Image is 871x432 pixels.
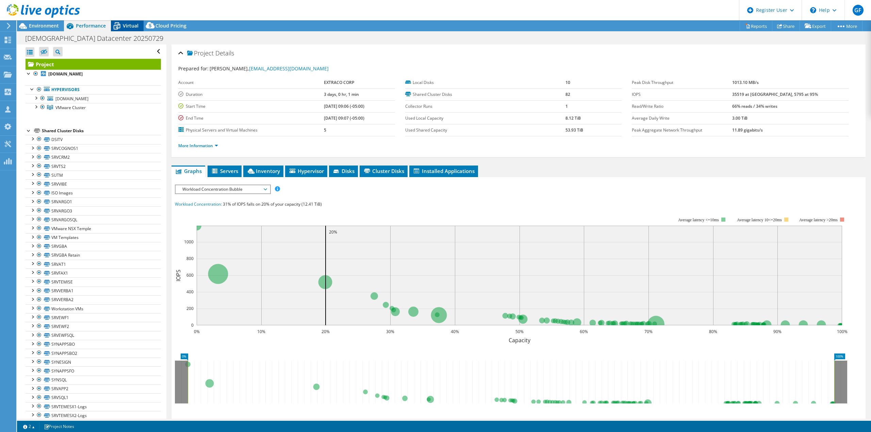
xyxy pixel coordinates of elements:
[810,7,816,13] svg: \n
[178,115,324,122] label: End Time
[632,127,732,134] label: Peak Aggregate Network Throughput
[26,260,161,269] a: SRVAT1
[26,189,161,197] a: ISO Images
[223,201,322,207] span: 31% of IOPS falls on 20% of your capacity (12.41 TiB)
[26,393,161,402] a: SRVSQL1
[26,233,161,242] a: VM Templates
[186,289,194,295] text: 400
[210,65,329,72] span: [PERSON_NAME],
[324,103,364,109] b: [DATE] 09:06 (-05:00)
[565,103,568,109] b: 1
[249,65,329,72] a: [EMAIL_ADDRESS][DOMAIN_NAME]
[178,91,324,98] label: Duration
[178,65,209,72] label: Prepared for:
[186,256,194,261] text: 800
[26,322,161,331] a: SRVEWF2
[732,115,747,121] b: 3.00 TiB
[405,127,565,134] label: Used Shared Capacity
[178,103,324,110] label: Start Time
[191,322,194,328] text: 0
[732,127,763,133] b: 11.89 gigabits/s
[644,329,653,334] text: 70%
[451,329,459,334] text: 40%
[42,127,161,135] div: Shared Cluster Disks
[837,329,848,334] text: 100%
[211,168,238,174] span: Servers
[26,366,161,375] a: SYNAPPSFO
[178,143,218,149] a: More Information
[405,115,565,122] label: Used Local Capacity
[565,127,583,133] b: 53.93 TiB
[26,197,161,206] a: SRVARGO1
[123,22,138,29] span: Virtual
[26,103,161,112] a: VMware Cluster
[178,79,324,86] label: Account
[413,168,475,174] span: Installed Applications
[26,206,161,215] a: SRVARGO3
[26,340,161,349] a: SYNAPPSBO
[175,270,182,281] text: IOPS
[831,21,862,31] a: More
[405,79,565,86] label: Local Disks
[39,422,79,431] a: Project Notes
[632,115,732,122] label: Average Daily Write
[580,329,588,334] text: 60%
[215,49,234,57] span: Details
[405,103,565,110] label: Collector Runs
[853,5,864,16] span: GF
[55,105,86,110] span: VMware Cluster
[48,71,83,77] b: [DOMAIN_NAME]
[678,218,719,222] tspan: Average latency <=10ms
[22,35,174,42] h1: [DEMOGRAPHIC_DATA] Datacenter 20250729
[26,313,161,322] a: SRVEWF1
[186,306,194,311] text: 200
[732,91,818,97] b: 35519 at [GEOGRAPHIC_DATA], 5795 at 95%
[257,329,265,334] text: 10%
[26,215,161,224] a: SRVARGOSQL
[26,358,161,366] a: SYNESIGN
[329,229,337,235] text: 20%
[515,329,524,334] text: 50%
[324,91,359,97] b: 3 days, 0 hr, 1 min
[26,384,161,393] a: SRVAPP2
[26,179,161,188] a: SRVVIBE
[26,277,161,286] a: SRVTEMISE
[194,329,200,334] text: 0%
[26,224,161,233] a: VMware NSX Temple
[632,91,732,98] label: IOPS
[179,185,266,193] span: Workload Concentration Bubble
[26,59,161,70] a: Project
[76,22,106,29] span: Performance
[565,91,570,97] b: 82
[386,329,394,334] text: 30%
[247,168,280,174] span: Inventory
[26,304,161,313] a: Workstation VMs
[509,336,531,344] text: Capacity
[565,80,570,85] b: 10
[26,94,161,103] a: [DOMAIN_NAME]
[26,85,161,94] a: Hypervisors
[709,329,717,334] text: 80%
[405,91,565,98] label: Shared Cluster Disks
[363,168,404,174] span: Cluster Disks
[55,96,88,102] span: [DOMAIN_NAME]
[186,272,194,278] text: 600
[565,115,581,121] b: 8.12 TiB
[324,80,354,85] b: EXTRACO CORP
[26,135,161,144] a: DSITV
[26,242,161,251] a: SRVGBA
[26,411,161,420] a: SRVTEMESX2-Logs
[26,162,161,171] a: SRVTS2
[26,144,161,153] a: SRVCOGNOS1
[740,21,772,31] a: Reports
[332,168,355,174] span: Disks
[732,103,777,109] b: 66% reads / 34% writes
[324,115,364,121] b: [DATE] 09:07 (-05:00)
[799,218,838,222] text: Average latency >20ms
[732,80,759,85] b: 1013.10 MB/s
[29,22,59,29] span: Environment
[772,21,800,31] a: Share
[26,349,161,358] a: SYNAPPSBO2
[26,331,161,340] a: SRVEWFSQL
[324,127,326,133] b: 5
